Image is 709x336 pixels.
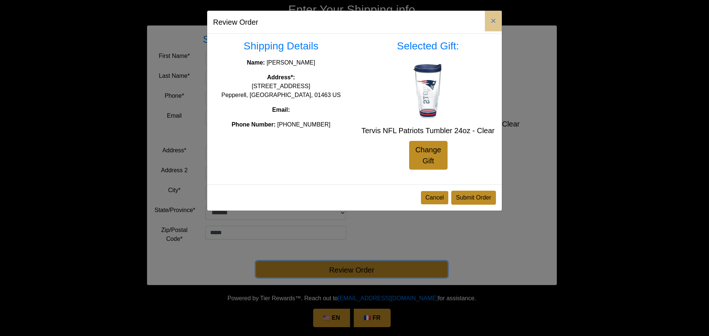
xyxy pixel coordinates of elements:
button: Submit Order [451,191,496,205]
img: Tervis NFL Patriots Tumbler 24oz - Clear [398,61,458,120]
h3: Shipping Details [213,40,349,52]
span: × [491,16,496,26]
strong: Address*: [267,74,295,80]
span: [STREET_ADDRESS] Pepperell, [GEOGRAPHIC_DATA], 01463 US [221,83,340,98]
h3: Selected Gift: [360,40,496,52]
span: [PHONE_NUMBER] [277,121,330,128]
h5: Tervis NFL Patriots Tumbler 24oz - Clear [360,126,496,135]
span: [PERSON_NAME] [267,59,315,66]
button: Cancel [421,191,448,204]
h5: Review Order [213,17,258,28]
button: Close [485,11,502,31]
a: Change Gift [409,141,448,170]
strong: Email: [272,107,290,113]
strong: Name: [247,59,265,66]
strong: Phone Number: [232,121,275,128]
